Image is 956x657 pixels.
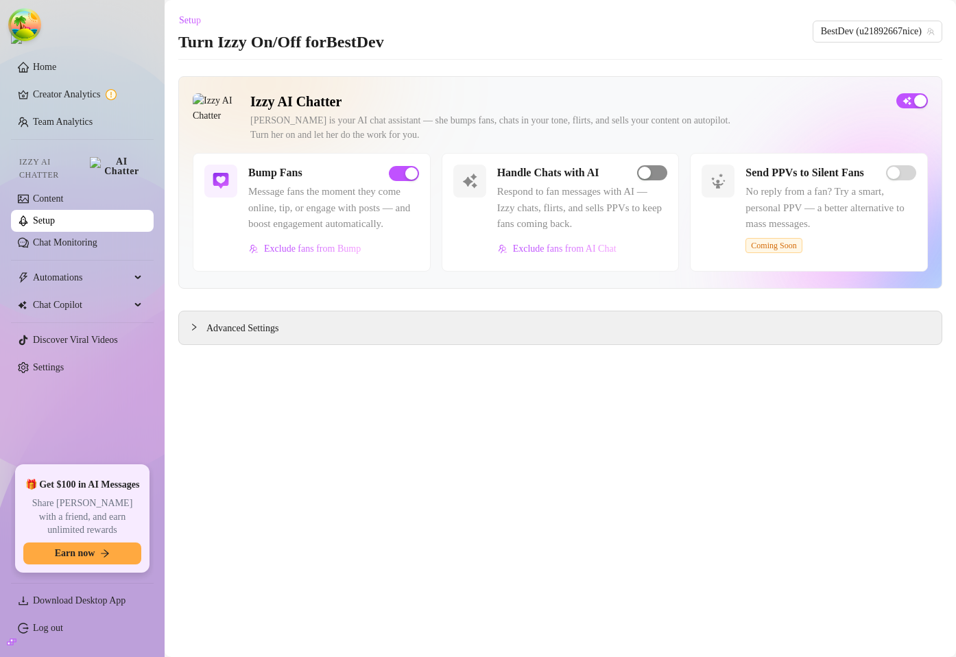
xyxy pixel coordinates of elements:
span: arrow-right [100,549,110,558]
span: Exclude fans from Bump [264,243,361,254]
img: svg%3e [462,173,478,189]
img: Chat Copilot [18,300,27,310]
img: svg%3e [710,173,726,189]
span: download [18,595,29,606]
span: Setup [179,15,201,26]
span: Izzy AI Chatter [19,156,84,182]
span: Advanced Settings [206,321,278,336]
h3: Turn Izzy On/Off for BestDev [178,32,384,53]
span: Coming Soon [745,238,802,253]
img: Izzy AI Chatter [193,93,239,140]
span: No reply from a fan? Try a smart, personal PPV — a better alternative to mass messages. [745,184,916,232]
button: Exclude fans from Bump [248,238,361,260]
span: Earn now [55,548,95,559]
h2: Izzy AI Chatter [250,93,885,110]
span: thunderbolt [18,272,29,283]
span: Share [PERSON_NAME] with a friend, and earn unlimited rewards [23,497,141,537]
span: BestDev (u21892667nice) [821,21,934,42]
img: svg%3e [249,244,259,254]
img: AI Chatter [90,157,143,176]
button: Earn nowarrow-right [23,542,141,564]
a: Log out [33,623,63,633]
div: [PERSON_NAME] is your AI chat assistant — she bumps fans, chats in your tone, flirts, and sells y... [250,113,885,142]
a: Chat Monitoring [33,237,97,248]
a: Setup [33,215,55,226]
a: Team Analytics [33,117,93,127]
a: Creator Analytics exclamation-circle [33,84,143,106]
span: Exclude fans from AI Chat [513,243,617,254]
button: Setup [178,10,212,32]
h5: Handle Chats with AI [497,165,599,181]
a: Discover Viral Videos [33,335,118,345]
span: collapsed [190,323,198,331]
div: collapsed [190,320,206,335]
h5: Send PPVs to Silent Fans [745,165,863,181]
span: team [927,27,935,36]
span: Download Desktop App [33,595,126,606]
h5: Bump Fans [248,165,302,181]
a: Home [33,62,56,72]
button: Exclude fans from AI Chat [497,238,617,260]
button: Open Tanstack query devtools [11,11,38,38]
span: build [7,637,16,647]
span: Chat Copilot [33,294,130,316]
img: svg%3e [213,173,229,189]
img: svg%3e [498,244,507,254]
a: Settings [33,362,64,372]
a: Content [33,193,63,204]
span: Message fans the moment they come online, tip, or engage with posts — and boost engagement automa... [248,184,419,232]
span: 🎁 Get $100 in AI Messages [25,478,140,492]
span: Automations [33,267,130,289]
span: Respond to fan messages with AI — Izzy chats, flirts, and sells PPVs to keep fans coming back. [497,184,668,232]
